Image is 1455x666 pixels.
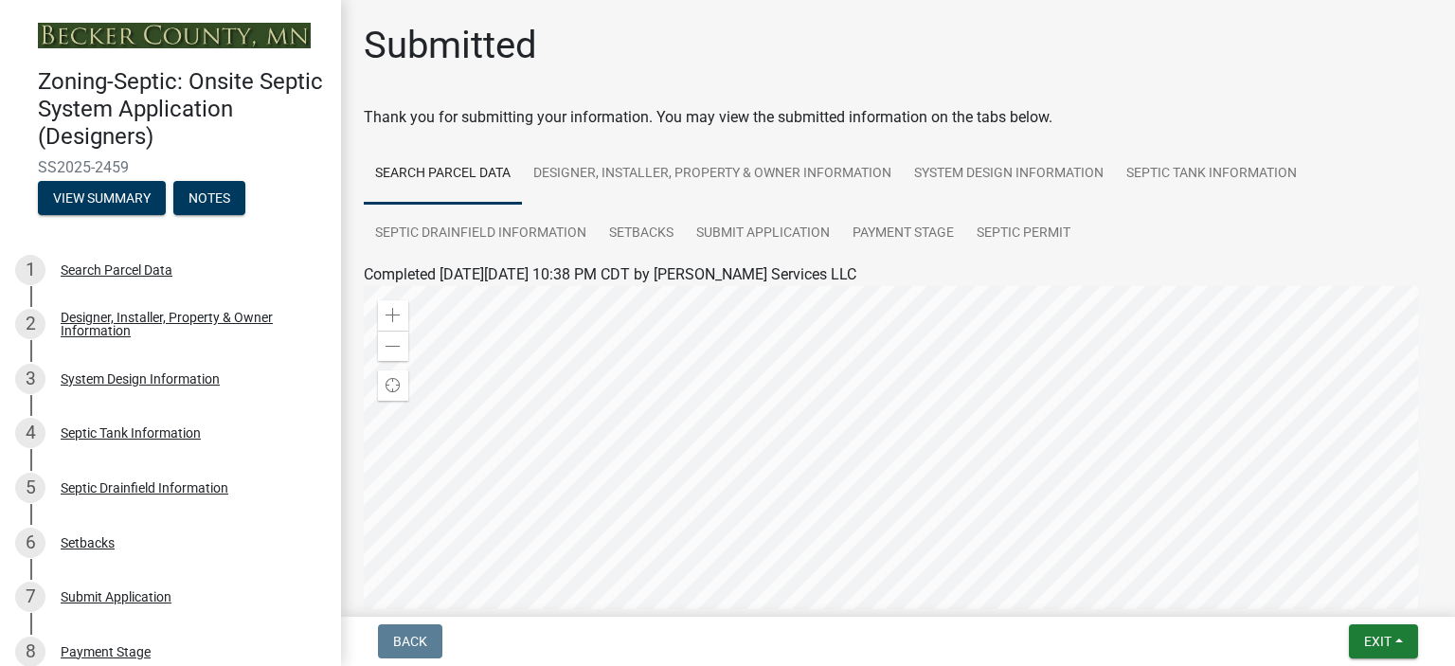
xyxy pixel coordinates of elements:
[364,23,537,68] h1: Submitted
[378,624,442,658] button: Back
[903,144,1115,205] a: System Design Information
[61,590,171,603] div: Submit Application
[364,265,856,283] span: Completed [DATE][DATE] 10:38 PM CDT by [PERSON_NAME] Services LLC
[364,144,522,205] a: Search Parcel Data
[15,418,45,448] div: 4
[38,23,311,48] img: Becker County, Minnesota
[15,364,45,394] div: 3
[364,106,1432,129] div: Thank you for submitting your information. You may view the submitted information on the tabs below.
[378,331,408,361] div: Zoom out
[61,645,151,658] div: Payment Stage
[965,204,1082,264] a: Septic Permit
[61,481,228,495] div: Septic Drainfield Information
[15,473,45,503] div: 5
[61,263,172,277] div: Search Parcel Data
[598,204,685,264] a: Setbacks
[173,181,245,215] button: Notes
[15,582,45,612] div: 7
[61,536,115,549] div: Setbacks
[38,68,326,150] h4: Zoning-Septic: Onsite Septic System Application (Designers)
[378,300,408,331] div: Zoom in
[1115,144,1308,205] a: Septic Tank Information
[173,191,245,207] wm-modal-confirm: Notes
[378,370,408,401] div: Find my location
[15,255,45,285] div: 1
[38,191,166,207] wm-modal-confirm: Summary
[61,311,311,337] div: Designer, Installer, Property & Owner Information
[61,372,220,386] div: System Design Information
[364,204,598,264] a: Septic Drainfield Information
[1349,624,1418,658] button: Exit
[38,158,303,176] span: SS2025-2459
[685,204,841,264] a: Submit Application
[61,426,201,440] div: Septic Tank Information
[393,634,427,649] span: Back
[38,181,166,215] button: View Summary
[1364,634,1392,649] span: Exit
[15,528,45,558] div: 6
[15,309,45,339] div: 2
[841,204,965,264] a: Payment Stage
[522,144,903,205] a: Designer, Installer, Property & Owner Information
